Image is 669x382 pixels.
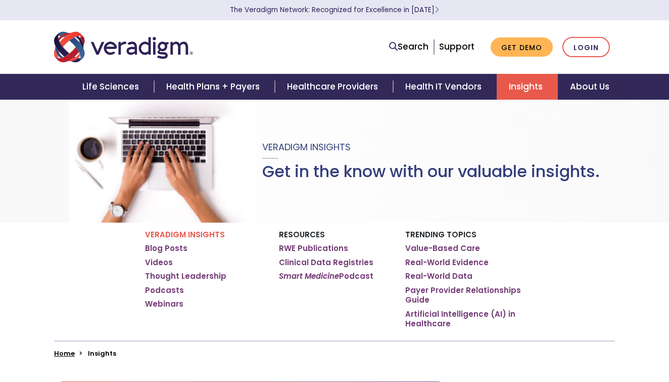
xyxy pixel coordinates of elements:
a: Healthcare Providers [275,74,393,100]
a: Life Sciences [70,74,154,100]
a: Podcasts [145,285,184,295]
a: Support [439,40,474,53]
a: Health Plans + Payers [154,74,275,100]
a: Webinars [145,299,183,309]
a: Real-World Data [405,271,472,281]
a: Search [389,40,428,54]
img: Veradigm logo [54,30,193,64]
a: Smart MedicinePodcast [279,271,373,281]
a: Health IT Vendors [393,74,497,100]
a: About Us [558,74,622,100]
a: Artificial Intelligence (AI) in Healthcare [405,309,524,329]
a: Insights [497,74,558,100]
a: Value-Based Care [405,243,480,253]
a: Real-World Evidence [405,258,489,268]
a: Login [562,37,610,58]
a: Videos [145,258,173,268]
a: Blog Posts [145,243,187,253]
span: Veradigm Insights [262,141,351,153]
a: Get Demo [491,37,553,57]
span: Learn More [435,5,439,15]
a: Home [54,349,75,358]
em: Smart Medicine [279,271,339,281]
a: Clinical Data Registries [279,258,373,268]
a: RWE Publications [279,243,348,253]
a: The Veradigm Network: Recognized for Excellence in [DATE]Learn More [230,5,439,15]
h1: Get in the know with our valuable insights. [262,162,600,181]
a: Thought Leadership [145,271,226,281]
a: Payer Provider Relationships Guide [405,285,524,305]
